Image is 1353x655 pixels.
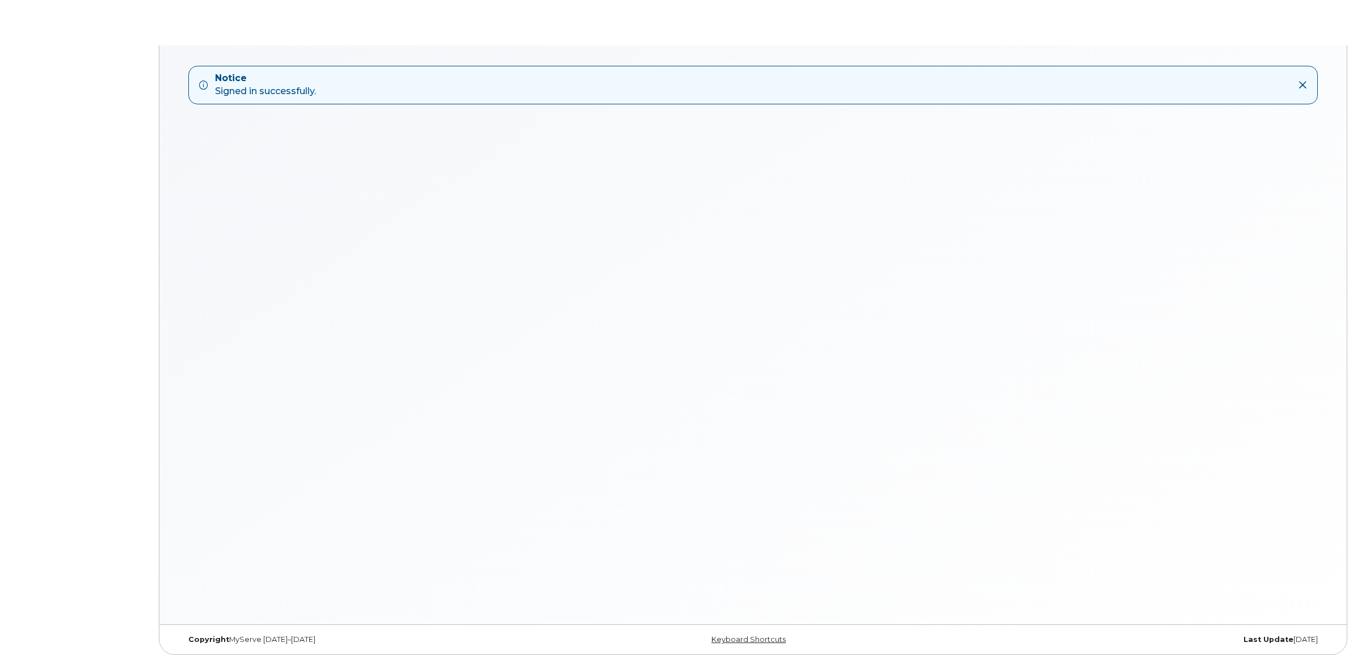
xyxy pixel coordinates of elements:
[215,72,316,85] strong: Notice
[215,72,316,98] div: Signed in successfully.
[188,635,229,644] strong: Copyright
[1244,635,1293,644] strong: Last Update
[944,635,1326,644] div: [DATE]
[711,635,786,644] a: Keyboard Shortcuts
[180,635,562,644] div: MyServe [DATE]–[DATE]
